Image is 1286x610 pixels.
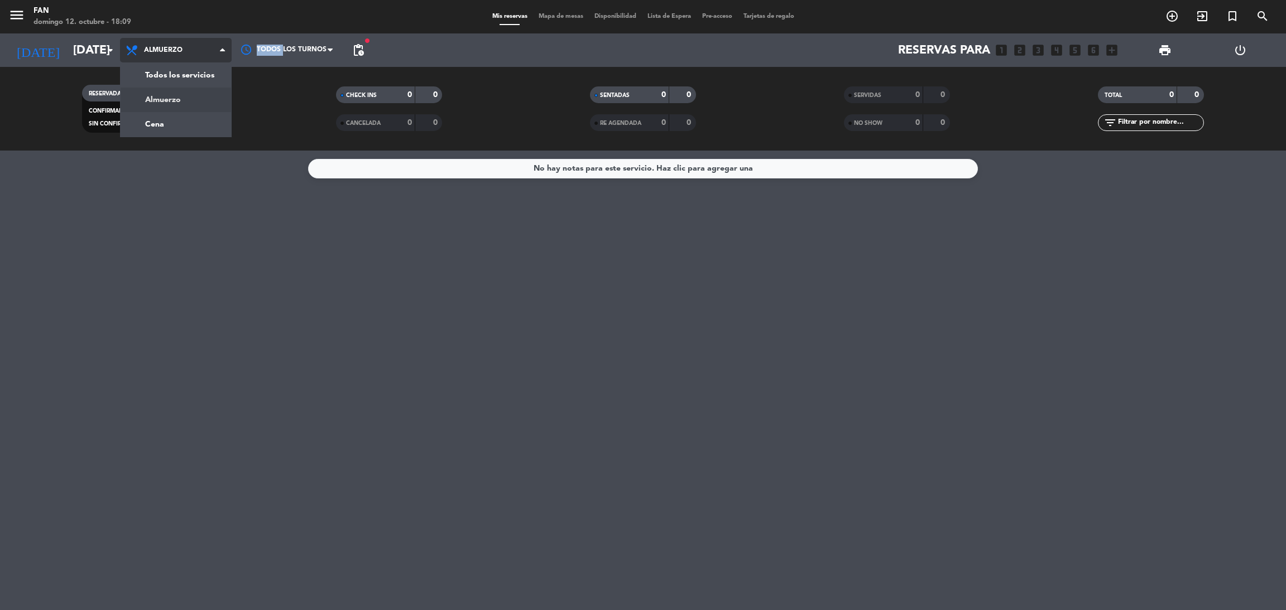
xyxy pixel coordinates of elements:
[940,91,947,99] strong: 0
[144,46,183,54] span: Almuerzo
[1196,9,1209,23] i: exit_to_app
[487,13,533,20] span: Mis reservas
[533,13,589,20] span: Mapa de mesas
[1117,117,1203,129] input: Filtrar por nombre...
[33,6,131,17] div: Fan
[1169,91,1174,99] strong: 0
[1086,43,1101,57] i: looks_6
[687,119,693,127] strong: 0
[854,120,882,126] span: NO SHOW
[915,119,920,127] strong: 0
[407,119,412,127] strong: 0
[738,13,800,20] span: Tarjetas de regalo
[433,119,440,127] strong: 0
[8,38,68,62] i: [DATE]
[1031,43,1045,57] i: looks_3
[121,63,231,88] a: Todos los servicios
[1256,9,1269,23] i: search
[1105,43,1119,57] i: add_box
[89,121,133,127] span: SIN CONFIRMAR
[1234,43,1247,57] i: power_settings_new
[661,119,666,127] strong: 0
[433,91,440,99] strong: 0
[898,43,990,57] span: Reservas para
[1049,43,1064,57] i: looks_4
[33,17,131,28] div: domingo 12. octubre - 18:09
[854,93,881,98] span: SERVIDAS
[1158,43,1172,57] span: print
[1013,43,1027,57] i: looks_two
[407,91,412,99] strong: 0
[346,120,381,126] span: CANCELADA
[1105,93,1122,98] span: TOTAL
[600,93,630,98] span: SENTADAS
[89,91,124,96] span: RESERVADAS
[600,120,641,126] span: RE AGENDADA
[915,91,920,99] strong: 0
[1103,116,1117,129] i: filter_list
[8,7,25,23] i: menu
[1226,9,1239,23] i: turned_in_not
[697,13,738,20] span: Pre-acceso
[1165,9,1179,23] i: add_circle_outline
[121,112,231,137] a: Cena
[994,43,1009,57] i: looks_one
[346,93,377,98] span: CHECK INS
[661,91,666,99] strong: 0
[589,13,642,20] span: Disponibilidad
[534,162,753,175] div: No hay notas para este servicio. Haz clic para agregar una
[121,88,231,112] a: Almuerzo
[8,7,25,27] button: menu
[687,91,693,99] strong: 0
[352,43,365,57] span: pending_actions
[89,108,127,114] span: CONFIRMADA
[364,37,371,44] span: fiber_manual_record
[1068,43,1082,57] i: looks_5
[1194,91,1201,99] strong: 0
[940,119,947,127] strong: 0
[104,43,117,57] i: arrow_drop_down
[1202,33,1278,67] div: LOG OUT
[642,13,697,20] span: Lista de Espera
